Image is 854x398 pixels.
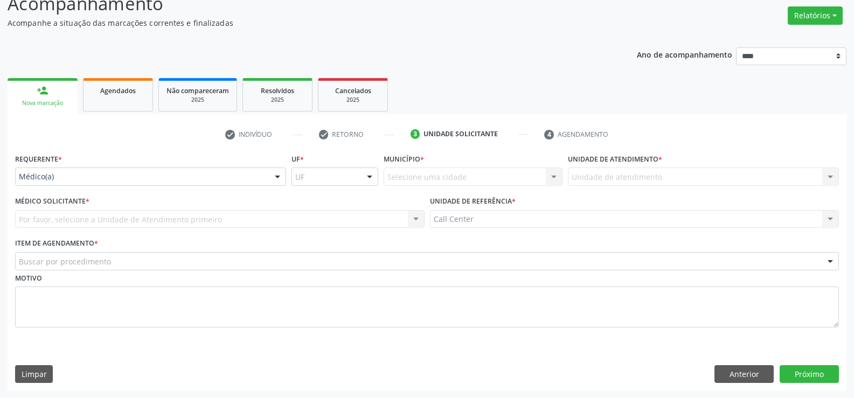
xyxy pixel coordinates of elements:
button: Relatórios [788,6,843,25]
div: Unidade solicitante [423,129,498,139]
p: Ano de acompanhamento [637,47,732,61]
span: Agendados [100,86,136,95]
label: Unidade de atendimento [568,151,662,167]
label: UF [291,151,304,167]
div: 2025 [251,96,304,104]
div: Nova marcação [15,99,70,107]
label: Requerente [15,151,62,167]
span: Cancelados [335,86,371,95]
span: UF [295,171,304,183]
span: Médico(a) [19,171,264,182]
button: Anterior [714,365,774,383]
span: Não compareceram [166,86,229,95]
label: Unidade de referência [430,193,516,210]
span: Buscar por procedimento [19,256,111,267]
div: person_add [37,85,48,96]
label: Item de agendamento [15,235,98,252]
button: Limpar [15,365,53,383]
p: Acompanhe a situação das marcações correntes e finalizadas [8,17,595,29]
span: Resolvidos [261,86,294,95]
div: 2025 [166,96,229,104]
div: 2025 [326,96,380,104]
button: Próximo [780,365,839,383]
label: Município [384,151,424,167]
label: Médico Solicitante [15,193,89,210]
div: 3 [411,129,420,139]
label: Motivo [15,270,42,287]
